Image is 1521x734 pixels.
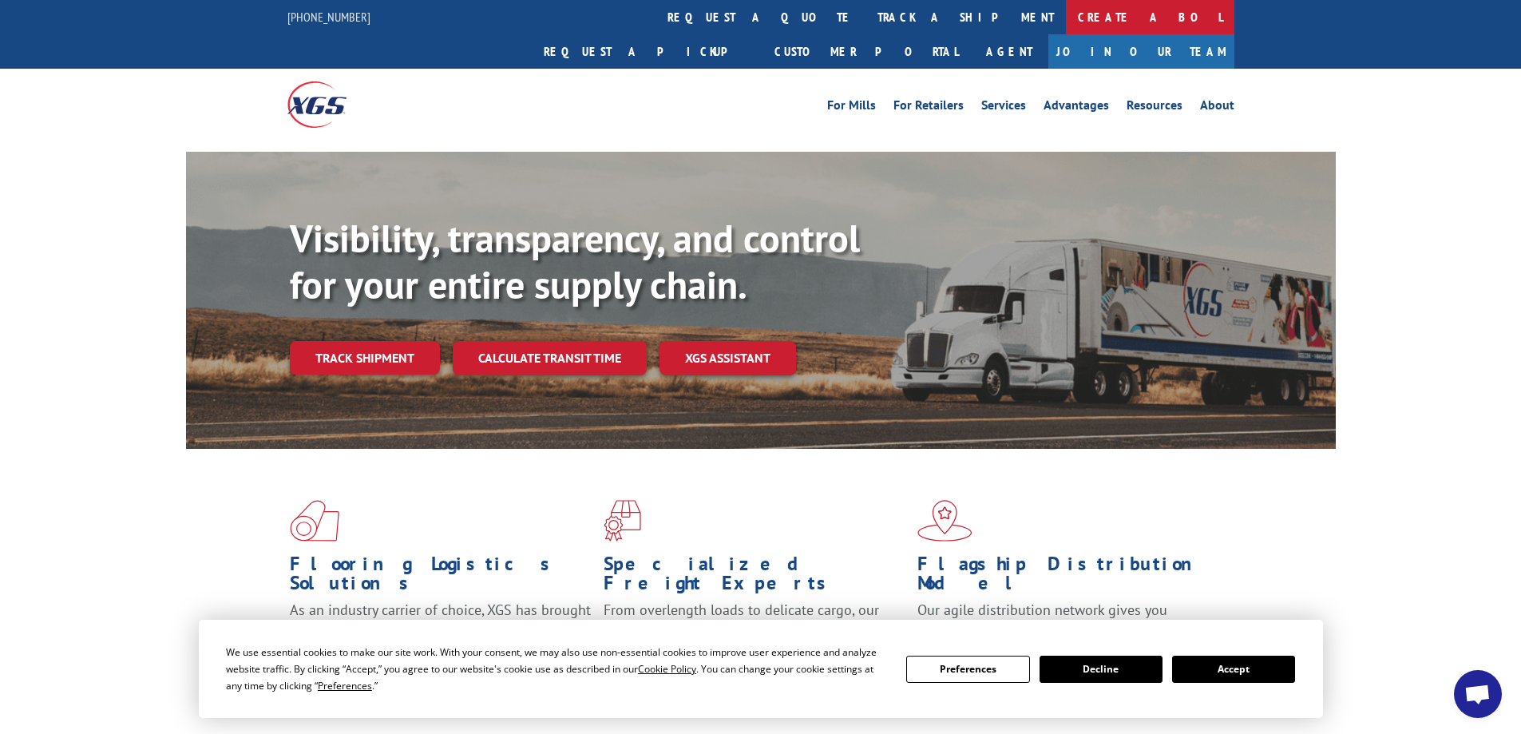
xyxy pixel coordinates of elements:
[917,601,1211,638] span: Our agile distribution network gives you nationwide inventory management on demand.
[453,341,647,375] a: Calculate transit time
[638,662,696,676] span: Cookie Policy
[287,9,370,25] a: [PHONE_NUMBER]
[290,601,591,657] span: As an industry carrier of choice, XGS has brought innovation and dedication to flooring logistics...
[1200,99,1234,117] a: About
[762,34,970,69] a: Customer Portal
[199,620,1323,718] div: Cookie Consent Prompt
[827,99,876,117] a: For Mills
[1044,99,1109,117] a: Advantages
[226,644,887,694] div: We use essential cookies to make our site work. With your consent, we may also use non-essential ...
[1127,99,1182,117] a: Resources
[906,656,1029,683] button: Preferences
[604,554,905,601] h1: Specialized Freight Experts
[659,341,796,375] a: XGS ASSISTANT
[318,679,372,692] span: Preferences
[1172,656,1295,683] button: Accept
[970,34,1048,69] a: Agent
[1040,656,1163,683] button: Decline
[604,601,905,672] p: From overlength loads to delicate cargo, our experienced staff knows the best way to move your fr...
[917,500,972,542] img: xgs-icon-flagship-distribution-model-red
[604,500,641,542] img: xgs-icon-focused-on-flooring-red
[981,99,1026,117] a: Services
[290,500,339,542] img: xgs-icon-total-supply-chain-intelligence-red
[893,99,964,117] a: For Retailers
[290,341,440,375] a: Track shipment
[1048,34,1234,69] a: Join Our Team
[917,554,1219,601] h1: Flagship Distribution Model
[290,213,860,309] b: Visibility, transparency, and control for your entire supply chain.
[1454,670,1502,718] div: Open chat
[290,554,592,601] h1: Flooring Logistics Solutions
[532,34,762,69] a: Request a pickup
